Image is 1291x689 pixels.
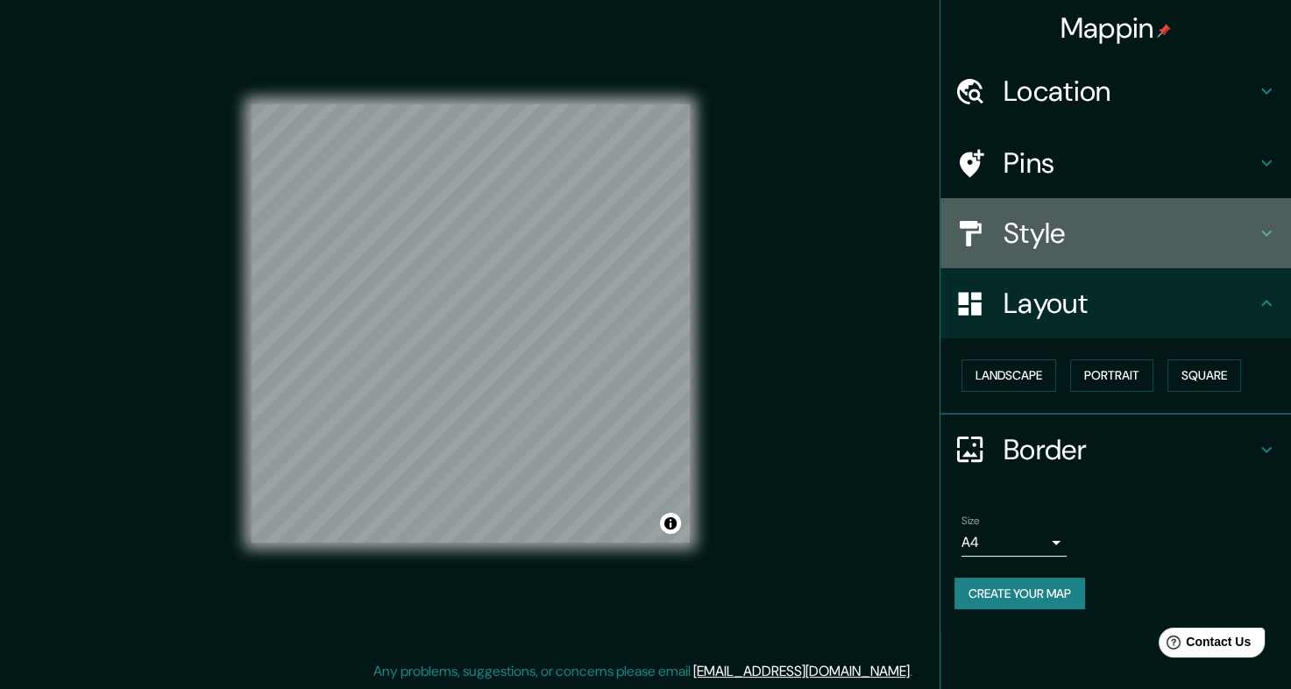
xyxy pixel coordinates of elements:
[954,578,1085,610] button: Create your map
[693,662,910,680] a: [EMAIL_ADDRESS][DOMAIN_NAME]
[915,661,919,682] div: .
[1004,216,1256,251] h4: Style
[961,529,1067,557] div: A4
[660,513,681,534] button: Toggle attribution
[912,661,915,682] div: .
[940,128,1291,198] div: Pins
[1004,146,1256,181] h4: Pins
[252,104,690,543] canvas: Map
[940,268,1291,338] div: Layout
[940,198,1291,268] div: Style
[961,359,1056,392] button: Landscape
[1167,359,1241,392] button: Square
[1135,621,1272,670] iframe: Help widget launcher
[1070,359,1153,392] button: Portrait
[1004,74,1256,109] h4: Location
[1004,432,1256,467] h4: Border
[1157,24,1171,38] img: pin-icon.png
[961,513,980,528] label: Size
[940,56,1291,126] div: Location
[1004,286,1256,321] h4: Layout
[1060,11,1172,46] h4: Mappin
[940,415,1291,485] div: Border
[373,661,912,682] p: Any problems, suggestions, or concerns please email .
